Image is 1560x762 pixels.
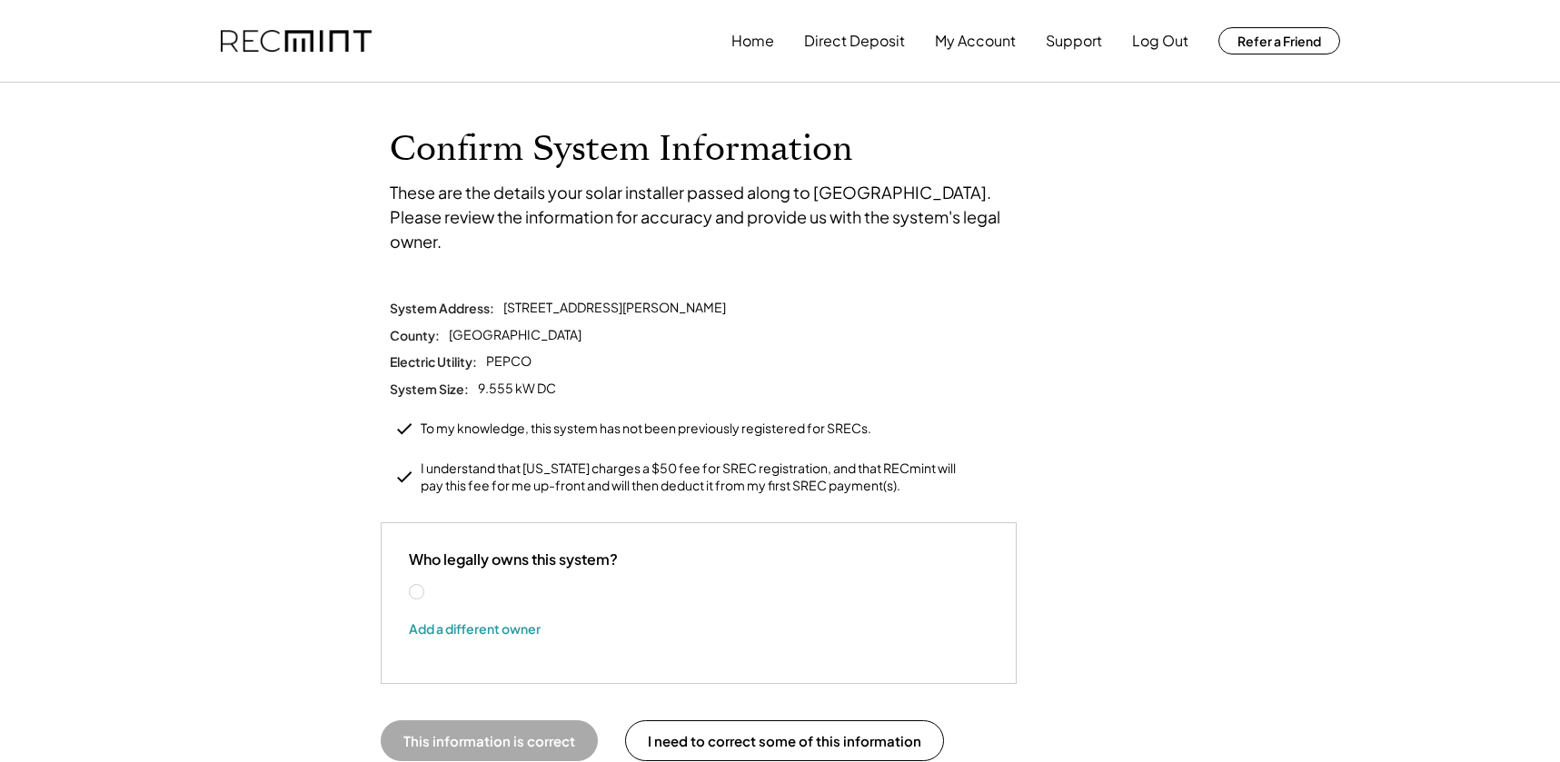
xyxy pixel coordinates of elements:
[1046,23,1102,59] button: Support
[390,353,477,370] div: Electric Utility:
[427,586,591,599] label: [PERSON_NAME]
[390,300,494,316] div: System Address:
[804,23,905,59] button: Direct Deposit
[409,550,618,569] div: Who legally owns this system?
[381,720,598,761] button: This information is correct
[1218,27,1340,54] button: Refer a Friend
[449,326,581,344] div: [GEOGRAPHIC_DATA]
[221,30,372,53] img: recmint-logotype%403x.png
[478,380,556,398] div: 9.555 kW DC
[935,23,1016,59] button: My Account
[409,615,541,642] button: Add a different owner
[390,327,440,343] div: County:
[731,23,774,59] button: Home
[503,299,726,317] div: [STREET_ADDRESS][PERSON_NAME]
[390,128,1171,171] h1: Confirm System Information
[486,352,532,371] div: PEPCO
[625,720,944,761] button: I need to correct some of this information
[421,460,966,495] div: I understand that [US_STATE] charges a $50 fee for SREC registration, and that RECmint will pay t...
[421,420,871,438] div: To my knowledge, this system has not been previously registered for SRECs.
[1132,23,1188,59] button: Log Out
[390,381,469,397] div: System Size:
[390,180,1026,253] div: These are the details your solar installer passed along to [GEOGRAPHIC_DATA]. Please review the i...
